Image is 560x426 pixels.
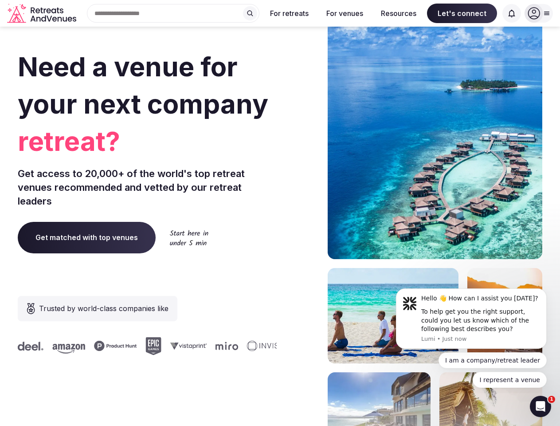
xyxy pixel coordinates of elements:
iframe: Intercom notifications message [383,280,560,393]
span: retreat? [18,122,277,160]
svg: Vistaprint company logo [164,342,200,350]
svg: Invisible company logo [241,341,290,351]
button: For venues [319,4,370,23]
p: Get access to 20,000+ of the world's top retreat venues recommended and vetted by our retreat lea... [18,167,277,208]
img: woman sitting in back of truck with camels [467,268,542,363]
span: Need a venue for your next company [18,51,268,120]
svg: Deel company logo [12,342,37,351]
span: Let's connect [427,4,497,23]
img: Start here in under 5 min [170,230,208,245]
span: 1 [548,396,555,403]
a: Visit the homepage [7,4,78,24]
img: yoga on tropical beach [328,268,458,363]
button: Resources [374,4,423,23]
svg: Miro company logo [209,342,232,350]
iframe: Intercom live chat [530,396,551,417]
span: Trusted by world-class companies like [39,303,168,314]
svg: Epic Games company logo [139,337,155,355]
button: For retreats [263,4,316,23]
svg: Retreats and Venues company logo [7,4,78,24]
a: Get matched with top venues [18,222,156,253]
